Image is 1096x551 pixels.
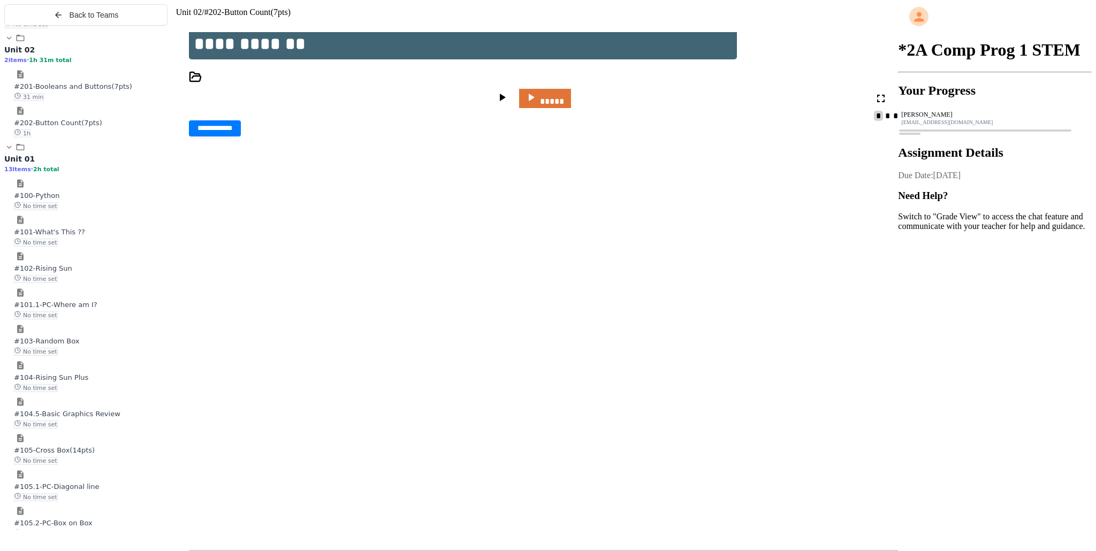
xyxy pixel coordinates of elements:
[14,457,58,465] span: No time set
[14,420,58,428] span: No time set
[14,192,59,200] span: #100-Python
[14,493,58,501] span: No time set
[898,4,1092,29] div: My Account
[14,239,58,247] span: No time set
[14,119,102,127] span: #202-Button Count(7pts)
[898,83,1092,98] h2: Your Progress
[176,7,202,17] span: Unit 02
[898,212,1092,231] p: Switch to "Grade View" to access the chat feature and communicate with your teacher for help and ...
[4,166,31,173] span: 13 items
[202,7,204,17] span: /
[14,202,58,210] span: No time set
[31,165,33,173] span: •
[898,171,933,180] span: Due Date:
[4,45,35,54] span: Unit 02
[14,373,88,381] span: #104-Rising Sun Plus
[14,483,100,491] span: #105.1-PC-Diagonal line
[898,146,1092,160] h2: Assignment Details
[14,384,58,392] span: No time set
[14,410,120,418] span: #104.5-Basic Graphics Review
[4,4,168,26] button: Back to Teams
[14,530,58,538] span: No time set
[4,155,35,163] span: Unit 01
[29,57,71,64] span: 1h 31m total
[14,519,93,527] span: #105.2-PC-Box on Box
[14,348,58,356] span: No time set
[898,40,1092,60] h1: *2A Comp Prog 1 STEM
[14,275,58,283] span: No time set
[14,446,95,454] span: #105-Cross Box(14pts)
[898,190,1092,202] h3: Need Help?
[14,301,97,309] span: #101.1-PC-Where am I?
[14,82,132,90] span: #201-Booleans and Buttons(7pts)
[33,166,59,173] span: 2h total
[70,11,119,19] span: Back to Teams
[204,7,291,17] span: #202-Button Count(7pts)
[14,337,80,345] span: #103-Random Box
[14,129,31,137] span: 1h
[933,171,961,180] span: [DATE]
[14,93,44,101] span: 31 min
[4,57,27,64] span: 2 items
[901,111,1089,119] div: [PERSON_NAME]
[14,311,58,319] span: No time set
[14,228,85,236] span: #101-What's This ??
[901,119,1089,125] div: [EMAIL_ADDRESS][DOMAIN_NAME]
[27,56,29,64] span: •
[14,264,72,272] span: #102-Rising Sun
